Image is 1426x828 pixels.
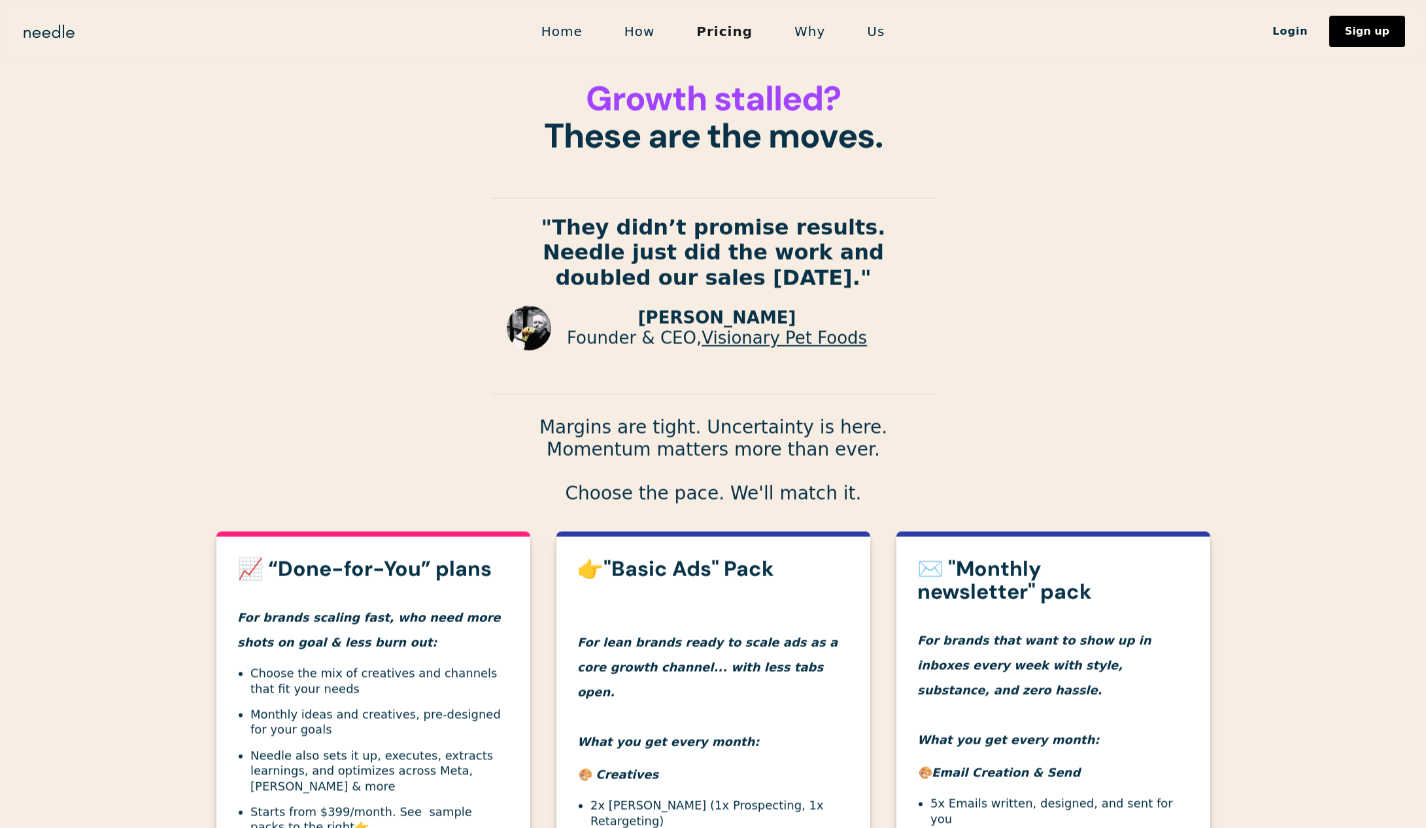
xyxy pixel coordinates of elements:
em: Email Creation & Send [932,766,1080,780]
li: Choose the mix of creatives and channels that fit your needs [250,666,509,697]
a: Visionary Pet Foods [702,328,867,348]
h3: ✉️ "Monthly newsletter" pack [917,558,1189,604]
h1: These are the moves. [491,80,936,155]
a: Login [1251,20,1329,43]
em: For brands that want to show up in inboxes every week with style, substance, and zero hassle. Wha... [917,634,1151,747]
p: [PERSON_NAME] [567,308,867,328]
li: Monthly ideas and creatives, pre-designed for your goals [250,707,509,738]
p: Margins are tight. Uncertainty is here. Momentum matters more than ever. Choose the pace. We'll m... [491,416,936,504]
em: For brands scaling fast, who need more shots on goal & less burn out: [237,611,501,649]
p: Founder & CEO, [567,328,867,349]
a: Pricing [675,18,773,45]
li: Needle also sets it up, executes, extracts learnings, and optimizes across Meta, [PERSON_NAME] & ... [250,748,509,793]
a: Home [520,18,603,45]
em: 🎨 [917,766,932,780]
div: Sign up [1345,26,1389,37]
a: Why [773,18,846,45]
em: For lean brands ready to scale ads as a core growth channel... with less tabs open. What you get ... [577,636,838,749]
strong: "They didn’t promise results. Needle just did the work and doubled our sales [DATE]." [541,215,885,290]
a: How [603,18,676,45]
li: 5x Emails written, designed, and sent for you [930,796,1189,827]
h3: 📈 “Done-for-You” plans [237,558,509,581]
a: Us [846,18,906,45]
span: Growth stalled? [586,77,840,121]
em: 🎨 Creatives [577,768,658,782]
strong: 👉"Basic Ads" Pack [577,555,774,583]
a: Sign up [1329,16,1405,47]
